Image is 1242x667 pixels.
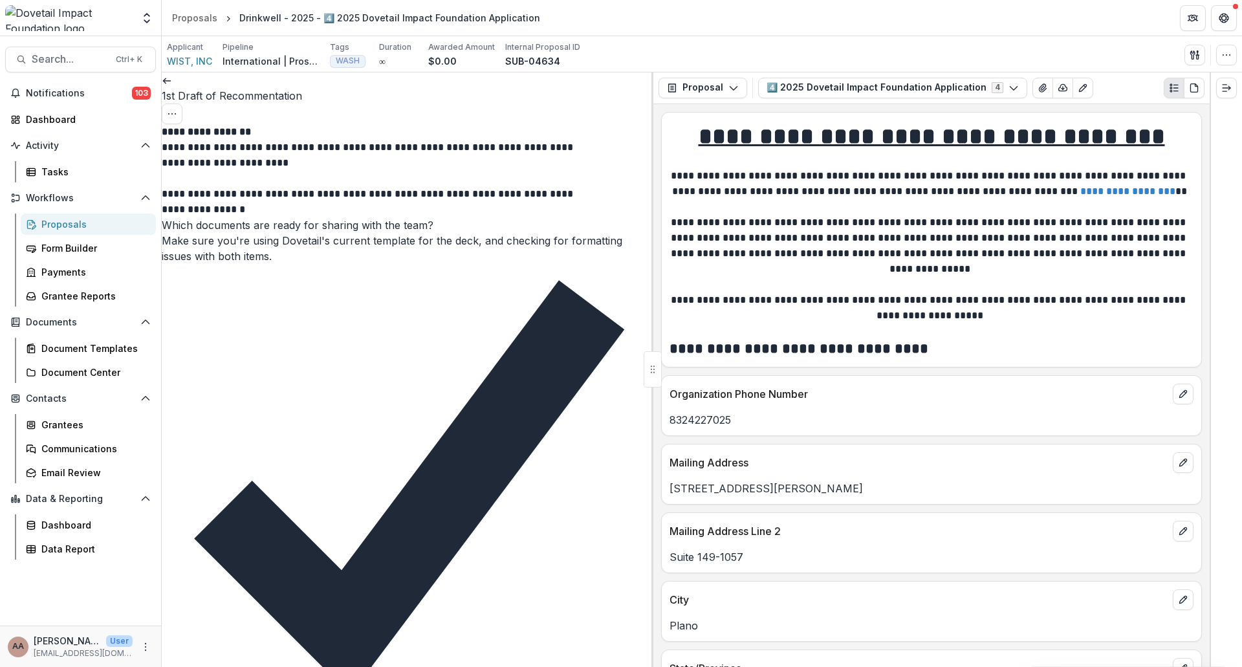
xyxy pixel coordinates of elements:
span: Activity [26,140,135,151]
p: Pipeline [223,41,254,53]
a: Grantee Reports [21,285,156,307]
span: Workflows [26,193,135,204]
button: edit [1173,521,1193,541]
button: Notifications103 [5,83,156,104]
p: ∞ [379,54,386,68]
div: Ctrl + K [113,52,145,67]
div: Make sure you're using Dovetail's current template for the deck, and checking for formatting issu... [162,233,653,264]
button: edit [1173,452,1193,473]
span: Contacts [26,393,135,404]
a: Dashboard [21,514,156,536]
p: SUB-04634 [505,54,560,68]
button: Open Documents [5,312,156,333]
p: Awarded Amount [428,41,495,53]
button: More [138,639,153,655]
p: 8324227025 [670,412,1193,428]
p: Duration [379,41,411,53]
div: Dashboard [26,113,146,126]
button: View Attached Files [1032,78,1053,98]
a: Data Report [21,538,156,560]
span: Documents [26,317,135,328]
a: Document Templates [21,338,156,359]
p: Plano [670,618,1193,633]
p: City [670,592,1168,607]
p: Mailing Address [670,455,1168,470]
button: 4️⃣ 2025 Dovetail Impact Foundation Application4 [758,78,1027,98]
span: Search... [32,53,108,65]
div: Amit Antony Alex [12,642,24,651]
button: Open Workflows [5,188,156,208]
button: Search... [5,47,156,72]
div: Grantees [41,418,146,432]
div: Drinkwell - 2025 - 4️⃣ 2025 Dovetail Impact Foundation Application [239,11,540,25]
div: Form Builder [41,241,146,255]
button: PDF view [1184,78,1204,98]
div: Payments [41,265,146,279]
span: 103 [132,87,151,100]
p: [EMAIL_ADDRESS][DOMAIN_NAME] [34,648,133,659]
button: edit [1173,384,1193,404]
h3: 1st Draft of Recommentation [162,88,653,104]
p: Tags [330,41,349,53]
a: Dashboard [5,109,156,130]
button: Open entity switcher [138,5,156,31]
div: Document Templates [41,342,146,355]
a: Tasks [21,161,156,182]
p: Organization Phone Number [670,386,1168,402]
button: Edit as form [1073,78,1093,98]
button: Proposal [659,78,747,98]
div: Communications [41,442,146,455]
a: Communications [21,438,156,459]
div: Proposals [172,11,217,25]
span: Data & Reporting [26,494,135,505]
a: Email Review [21,462,156,483]
div: Data Report [41,542,146,556]
p: [STREET_ADDRESS][PERSON_NAME] [670,481,1193,496]
button: Partners [1180,5,1206,31]
p: [PERSON_NAME] [PERSON_NAME] [34,634,101,648]
a: Payments [21,261,156,283]
button: Expand right [1216,78,1237,98]
div: Email Review [41,466,146,479]
button: Open Activity [5,135,156,156]
p: Applicant [167,41,203,53]
button: Get Help [1211,5,1237,31]
p: Which documents are ready for sharing with the team? [162,217,653,233]
div: Proposals [41,217,146,231]
a: Proposals [167,8,223,27]
button: Open Data & Reporting [5,488,156,509]
button: Options [162,104,182,124]
p: $0.00 [428,54,457,68]
div: Tasks [41,165,146,179]
a: Document Center [21,362,156,383]
div: Grantee Reports [41,289,146,303]
a: Proposals [21,213,156,235]
p: Suite 149-1057 [670,549,1193,565]
button: edit [1173,589,1193,610]
nav: breadcrumb [167,8,545,27]
button: Open Contacts [5,388,156,409]
a: WIST, INC [167,54,212,68]
a: Form Builder [21,237,156,259]
div: Document Center [41,366,146,379]
div: Dashboard [41,518,146,532]
p: User [106,635,133,647]
a: Grantees [21,414,156,435]
span: Notifications [26,88,132,99]
p: Internal Proposal ID [505,41,580,53]
img: Dovetail Impact Foundation logo [5,5,133,31]
p: International | Prospects Pipeline [223,54,320,68]
p: Mailing Address Line 2 [670,523,1168,539]
span: WASH [336,56,360,65]
button: Plaintext view [1164,78,1184,98]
